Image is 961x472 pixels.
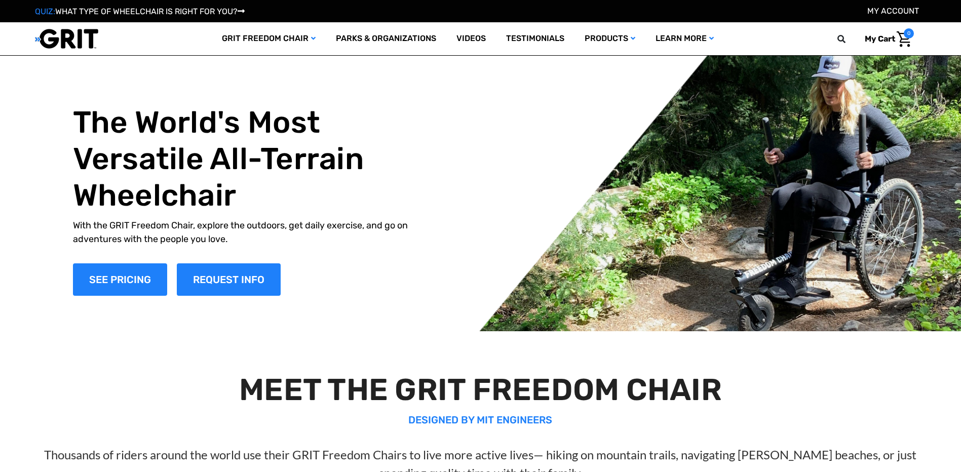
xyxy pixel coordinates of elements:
p: With the GRIT Freedom Chair, explore the outdoors, get daily exercise, and go on adventures with ... [73,219,431,246]
h1: The World's Most Versatile All-Terrain Wheelchair [73,104,431,214]
a: Shop Now [73,263,167,296]
a: Products [574,22,645,55]
a: GRIT Freedom Chair [212,22,326,55]
p: DESIGNED BY MIT ENGINEERS [24,412,937,427]
h2: MEET THE GRIT FREEDOM CHAIR [24,372,937,408]
a: QUIZ:WHAT TYPE OF WHEELCHAIR IS RIGHT FOR YOU? [35,7,245,16]
img: Cart [897,31,911,47]
a: Testimonials [496,22,574,55]
a: Videos [446,22,496,55]
a: Account [867,6,919,16]
a: Slide number 1, Request Information [177,263,281,296]
a: Parks & Organizations [326,22,446,55]
input: Search [842,28,857,50]
a: Cart with 0 items [857,28,914,50]
span: My Cart [865,34,895,44]
img: GRIT All-Terrain Wheelchair and Mobility Equipment [35,28,98,49]
span: 0 [904,28,914,38]
iframe: Tidio Chat [909,407,956,454]
span: QUIZ: [35,7,55,16]
a: Learn More [645,22,724,55]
